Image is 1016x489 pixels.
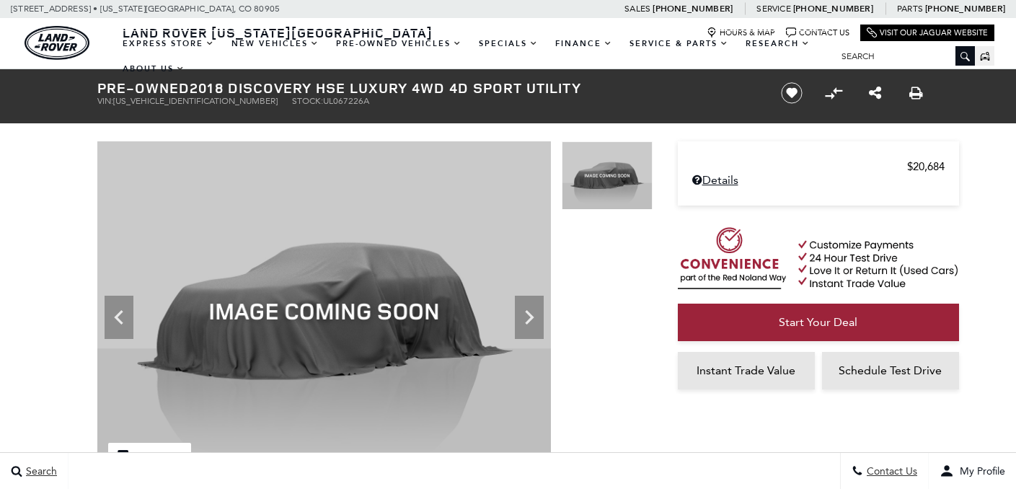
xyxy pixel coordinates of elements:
[97,96,113,106] span: VIN:
[737,31,818,56] a: Research
[292,96,323,106] span: Stock:
[11,4,280,14] a: [STREET_ADDRESS] • [US_STATE][GEOGRAPHIC_DATA], CO 80905
[25,26,89,60] img: Land Rover
[786,27,849,38] a: Contact Us
[97,141,551,482] img: Used 2018 Byron Blue Metallic Land Rover HSE Luxury image 1
[925,3,1005,14] a: [PHONE_NUMBER]
[707,27,775,38] a: Hours & Map
[327,31,470,56] a: Pre-Owned Vehicles
[97,80,757,96] h1: 2018 Discovery HSE Luxury 4WD 4D Sport Utility
[678,352,815,389] a: Instant Trade Value
[692,160,945,173] a: $20,684
[108,443,191,471] div: (1) Photos
[653,3,733,14] a: [PHONE_NUMBER]
[114,56,193,81] a: About Us
[25,26,89,60] a: land-rover
[123,24,433,41] span: Land Rover [US_STATE][GEOGRAPHIC_DATA]
[97,78,190,97] strong: Pre-Owned
[929,453,1016,489] button: user-profile-menu
[114,31,223,56] a: EXPRESS STORE
[839,364,942,377] span: Schedule Test Drive
[323,96,369,106] span: UL067226A
[897,4,923,14] span: Parts
[793,3,873,14] a: [PHONE_NUMBER]
[907,160,945,173] span: $20,684
[22,465,57,477] span: Search
[822,352,959,389] a: Schedule Test Drive
[624,4,650,14] span: Sales
[867,27,988,38] a: Visit Our Jaguar Website
[776,81,808,105] button: Save vehicle
[779,315,857,329] span: Start Your Deal
[697,364,795,377] span: Instant Trade Value
[114,24,441,41] a: Land Rover [US_STATE][GEOGRAPHIC_DATA]
[547,31,621,56] a: Finance
[863,465,917,477] span: Contact Us
[909,84,923,102] a: Print this Pre-Owned 2018 Discovery HSE Luxury 4WD 4D Sport Utility
[869,84,881,102] a: Share this Pre-Owned 2018 Discovery HSE Luxury 4WD 4D Sport Utility
[223,31,327,56] a: New Vehicles
[470,31,547,56] a: Specials
[114,31,831,81] nav: Main Navigation
[756,4,790,14] span: Service
[692,173,945,187] a: Details
[831,48,975,65] input: Search
[113,96,278,106] span: [US_VEHICLE_IDENTIFICATION_NUMBER]
[621,31,737,56] a: Service & Parts
[823,82,844,104] button: Compare vehicle
[562,141,653,210] img: Used 2018 Byron Blue Metallic Land Rover HSE Luxury image 1
[954,465,1005,477] span: My Profile
[678,304,959,341] a: Start Your Deal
